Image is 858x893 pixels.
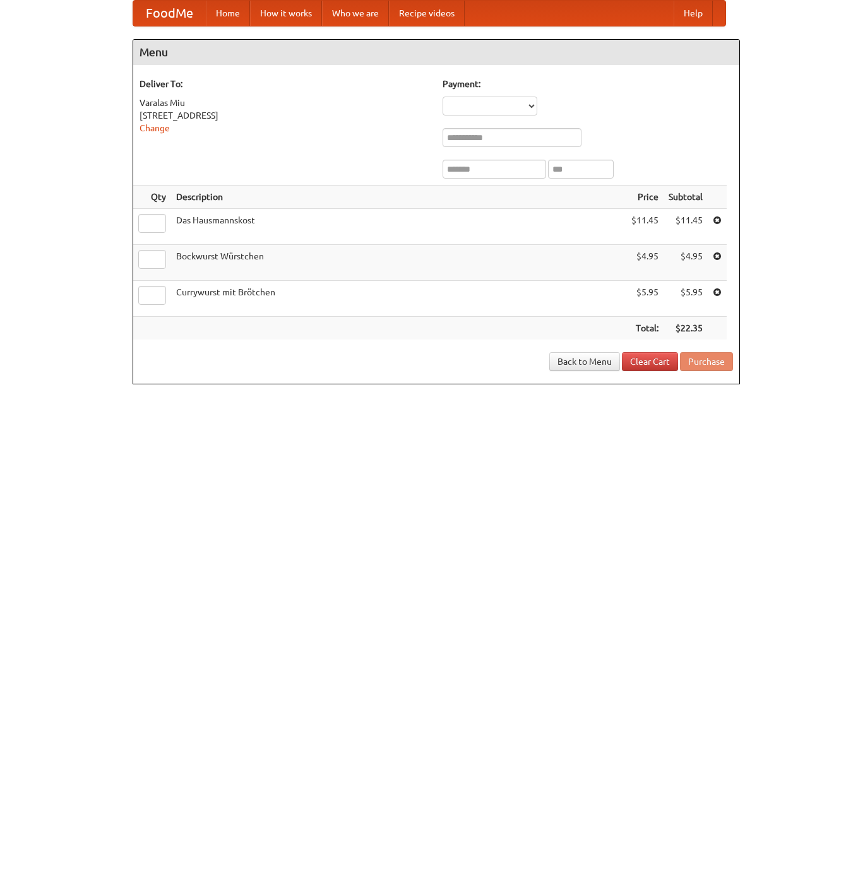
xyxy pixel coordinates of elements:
[171,186,626,209] th: Description
[626,186,664,209] th: Price
[664,281,708,317] td: $5.95
[680,352,733,371] button: Purchase
[664,186,708,209] th: Subtotal
[322,1,389,26] a: Who we are
[664,245,708,281] td: $4.95
[626,245,664,281] td: $4.95
[140,78,430,90] h5: Deliver To:
[140,123,170,133] a: Change
[626,281,664,317] td: $5.95
[250,1,322,26] a: How it works
[664,209,708,245] td: $11.45
[674,1,713,26] a: Help
[626,209,664,245] td: $11.45
[171,209,626,245] td: Das Hausmannskost
[622,352,678,371] a: Clear Cart
[133,186,171,209] th: Qty
[626,317,664,340] th: Total:
[206,1,250,26] a: Home
[549,352,620,371] a: Back to Menu
[140,97,430,109] div: Varalas Miu
[133,1,206,26] a: FoodMe
[140,109,430,122] div: [STREET_ADDRESS]
[664,317,708,340] th: $22.35
[133,40,739,65] h4: Menu
[443,78,733,90] h5: Payment:
[389,1,465,26] a: Recipe videos
[171,281,626,317] td: Currywurst mit Brötchen
[171,245,626,281] td: Bockwurst Würstchen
